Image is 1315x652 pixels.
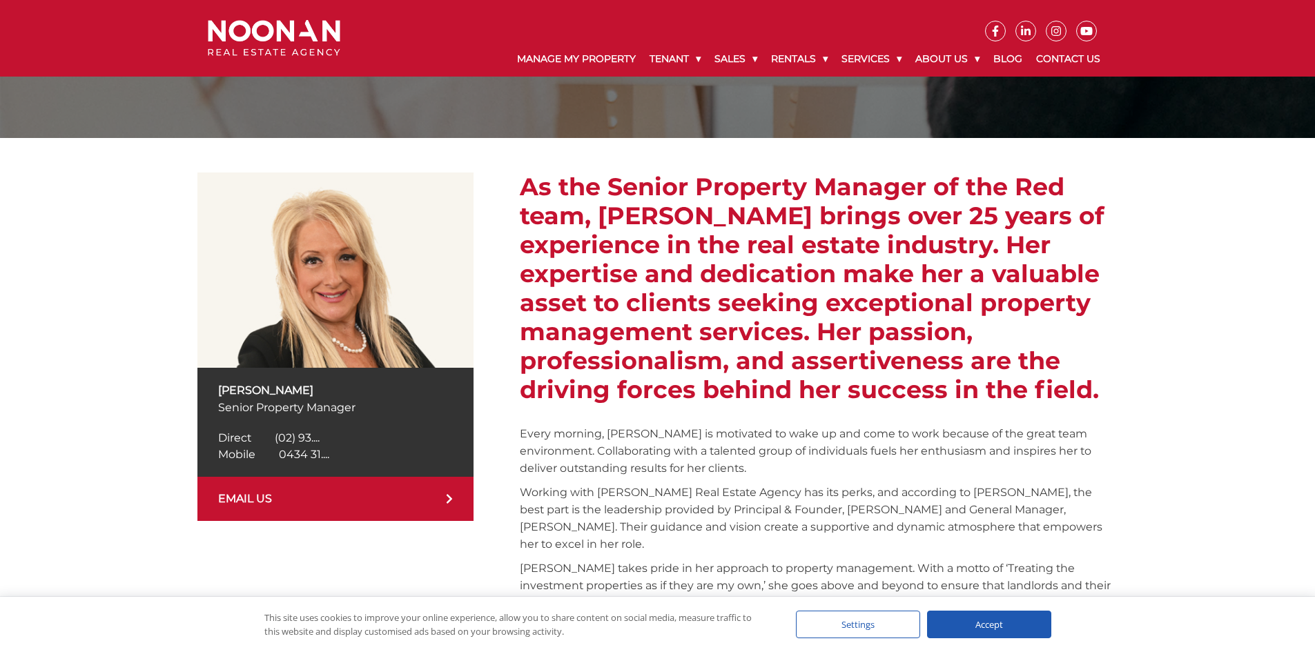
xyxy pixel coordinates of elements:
[218,382,453,399] p: [PERSON_NAME]
[520,172,1118,404] h2: As the Senior Property Manager of the Red team, [PERSON_NAME] brings over 25 years of experience ...
[275,431,320,444] span: (02) 93....
[218,448,329,461] a: Click to reveal phone number
[218,448,255,461] span: Mobile
[218,431,320,444] a: Click to reveal phone number
[218,399,453,416] p: Senior Property Manager
[1029,41,1107,77] a: Contact Us
[520,425,1118,477] p: Every morning, [PERSON_NAME] is motivated to wake up and come to work because of the great team e...
[264,611,768,638] div: This site uses cookies to improve your online experience, allow you to share content on social me...
[927,611,1051,638] div: Accept
[764,41,835,77] a: Rentals
[510,41,643,77] a: Manage My Property
[643,41,708,77] a: Tenant
[520,484,1118,553] p: Working with [PERSON_NAME] Real Estate Agency has its perks, and according to [PERSON_NAME], the ...
[279,448,329,461] span: 0434 31....
[908,41,986,77] a: About Us
[197,172,474,368] img: Anna Stratikopoulos
[986,41,1029,77] a: Blog
[835,41,908,77] a: Services
[208,20,340,57] img: Noonan Real Estate Agency
[197,477,474,521] a: EMAIL US
[796,611,920,638] div: Settings
[708,41,764,77] a: Sales
[218,431,251,444] span: Direct
[520,560,1118,629] p: [PERSON_NAME] takes pride in her approach to property management. With a motto of ‘Treating the i...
